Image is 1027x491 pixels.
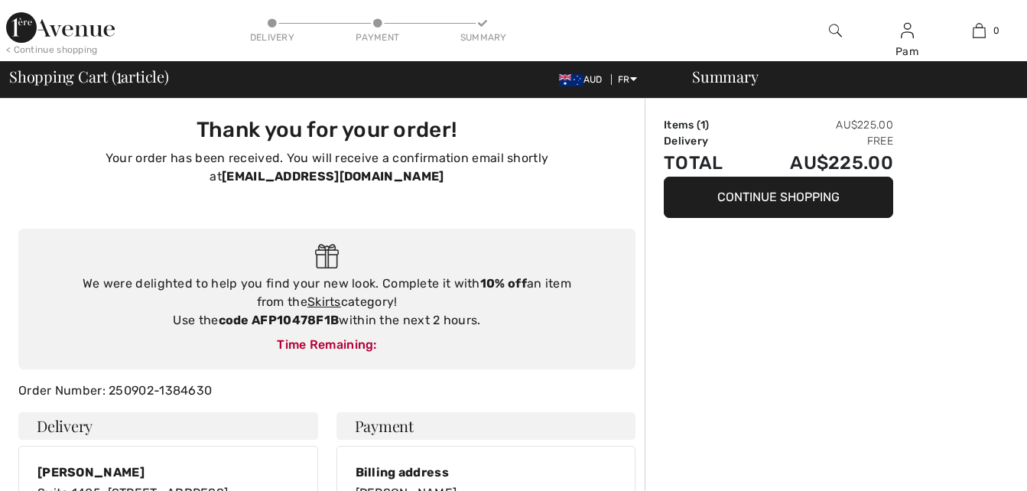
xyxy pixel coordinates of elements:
img: 1st Avenue [6,12,115,43]
img: Australian Dollar [559,74,583,86]
td: ) [664,117,748,133]
div: Pam [872,44,942,60]
div: Order Number: 250902-1384630 [9,382,645,400]
div: [PERSON_NAME] [37,465,299,480]
a: Skirts [307,294,341,309]
font: Shopping Cart ( [9,66,116,86]
span: 1 [116,65,122,85]
div: Billing address [356,465,617,480]
h3: Thank you for your order! [28,117,626,143]
font: Items ( [664,119,705,132]
font: FR [618,74,630,85]
img: My info [901,21,914,40]
span: 0 [993,24,999,37]
td: AU$225.00 [748,149,893,177]
img: research [829,21,842,40]
span: AUD [559,74,609,85]
div: Payment [355,31,401,44]
span: 1 [700,119,705,132]
a: Se connecter [901,23,914,37]
strong: code AFP10478F1B [219,313,340,327]
img: Gift.svg [315,244,339,269]
font: article) [121,66,168,86]
img: My Cart [973,21,986,40]
h4: Payment [336,412,636,440]
div: Delivery [249,31,295,44]
td: Free [748,133,893,149]
td: AU$225.00 [748,117,893,133]
strong: 10% off [480,276,527,291]
td: Total [664,149,748,177]
h4: Delivery [18,412,318,440]
div: Summary [674,69,1018,84]
a: 0 [944,21,1014,40]
div: < Continue shopping [6,43,98,57]
p: Your order has been received. You will receive a confirmation email shortly at [28,149,626,186]
div: We were delighted to help you find your new look. Complete it with an item from the category! Use... [34,275,620,330]
font: Time Remaining: [277,337,377,352]
strong: [EMAIL_ADDRESS][DOMAIN_NAME] [222,169,444,184]
td: Delivery [664,133,748,149]
button: Continue shopping [664,177,893,218]
div: Summary [460,31,506,44]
